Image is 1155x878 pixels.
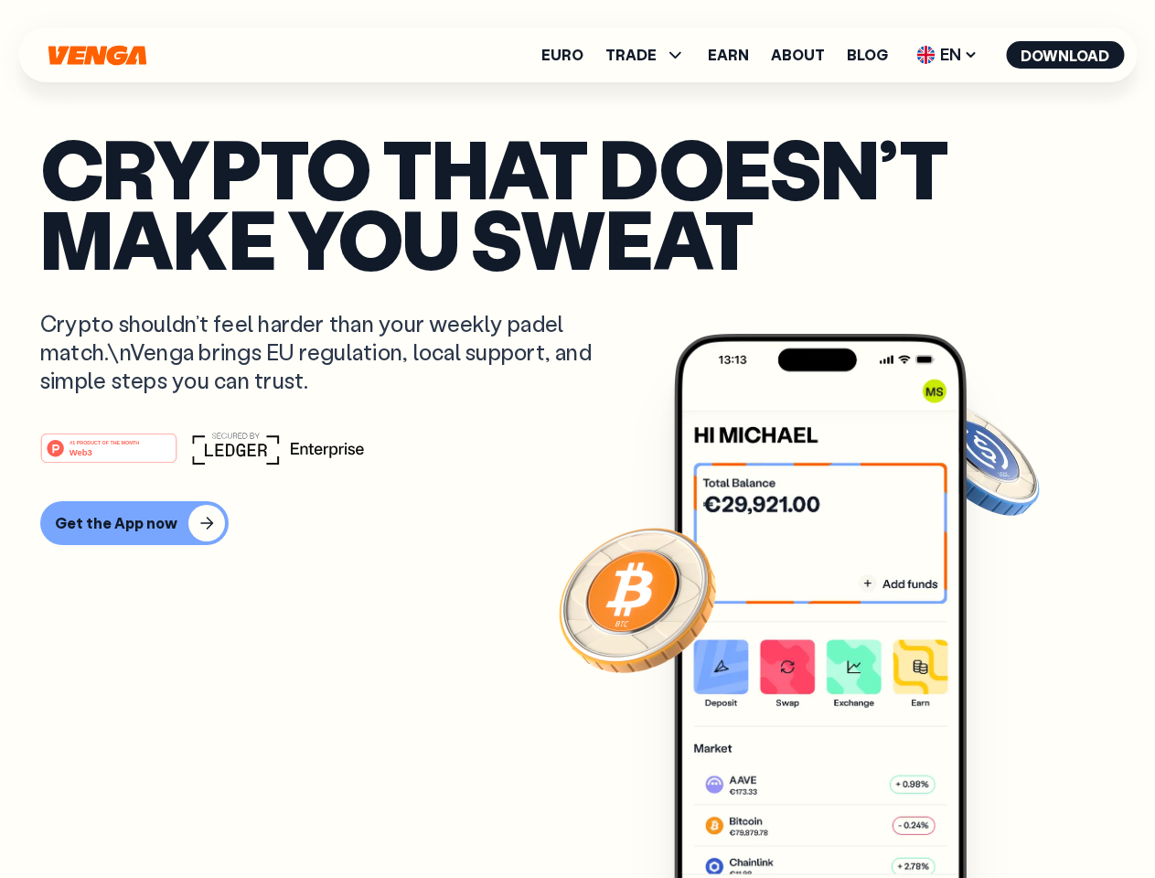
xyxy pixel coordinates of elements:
img: USDC coin [912,393,1043,525]
button: Get the App now [40,501,229,545]
a: Earn [708,48,749,62]
img: flag-uk [916,46,935,64]
span: EN [910,40,984,70]
a: About [771,48,825,62]
span: TRADE [605,44,686,66]
button: Download [1006,41,1124,69]
div: Get the App now [55,514,177,532]
span: TRADE [605,48,657,62]
p: Crypto that doesn’t make you sweat [40,133,1115,273]
tspan: #1 PRODUCT OF THE MONTH [70,439,139,444]
a: Get the App now [40,501,1115,545]
img: Bitcoin [555,517,720,681]
svg: Home [46,45,148,66]
a: Euro [541,48,583,62]
p: Crypto shouldn’t feel harder than your weekly padel match.\nVenga brings EU regulation, local sup... [40,309,618,395]
a: #1 PRODUCT OF THE MONTHWeb3 [40,444,177,467]
tspan: Web3 [70,446,92,456]
a: Blog [847,48,888,62]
